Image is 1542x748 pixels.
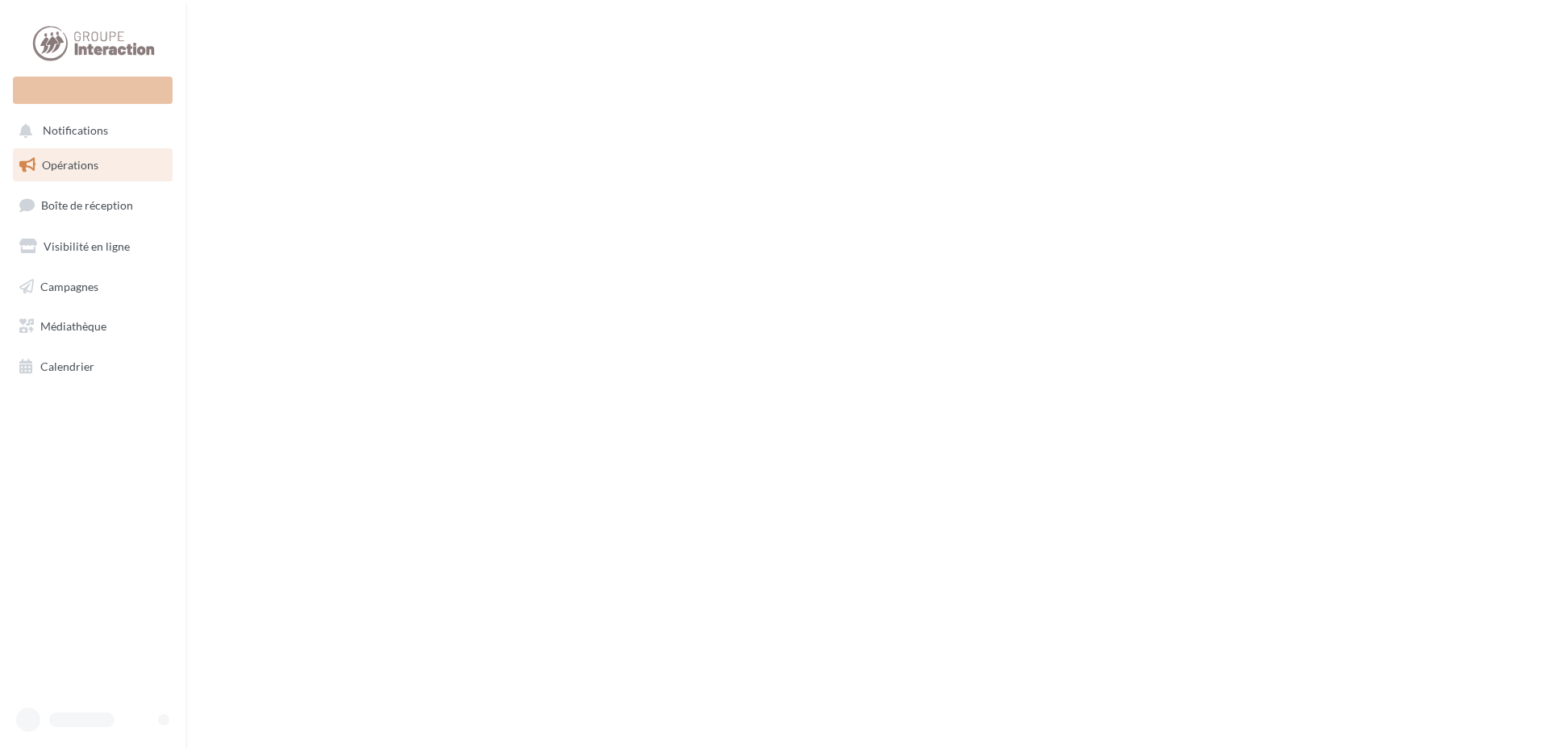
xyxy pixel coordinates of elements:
[40,319,106,333] span: Médiathèque
[43,124,108,138] span: Notifications
[42,158,98,172] span: Opérations
[40,359,94,373] span: Calendrier
[41,198,133,212] span: Boîte de réception
[10,270,176,304] a: Campagnes
[10,188,176,222] a: Boîte de réception
[10,230,176,264] a: Visibilité en ligne
[13,77,173,104] div: Nouvelle campagne
[10,350,176,384] a: Calendrier
[10,148,176,182] a: Opérations
[10,310,176,343] a: Médiathèque
[44,239,130,253] span: Visibilité en ligne
[40,279,98,293] span: Campagnes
